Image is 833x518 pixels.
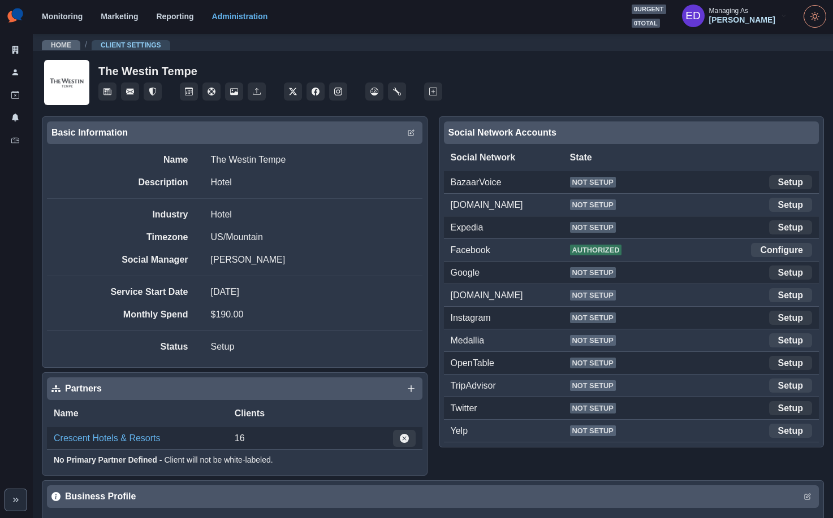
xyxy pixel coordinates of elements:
div: Client will not be white-labeled. [54,450,422,471]
button: Create New Post [424,82,442,101]
a: Notifications [5,108,26,127]
div: Google [451,266,570,280]
a: Crescent Hotels & Resorts [54,432,161,445]
span: Not Setup [570,380,616,391]
p: No Primary Partner Defined - [54,454,162,466]
span: Not Setup [570,222,616,233]
h2: Timezone [103,232,188,242]
span: Authorized [570,245,622,255]
a: Setup [769,401,812,415]
h2: Status [103,341,188,352]
div: Social Network Accounts [448,126,815,140]
button: Content Pool [202,82,221,101]
a: Setup [769,378,812,393]
a: Administration [388,82,406,101]
h2: Social Manager [103,254,188,265]
h2: Service Start Date [103,286,188,297]
nav: breadcrumb [42,39,170,51]
div: OpenTable [451,356,570,370]
a: Setup [769,220,812,234]
button: Edit [393,430,416,447]
button: Uploads [248,82,266,101]
button: Add [404,382,418,395]
a: Clients [5,41,26,59]
h2: Industry [103,209,188,220]
a: Client Settings [101,41,161,49]
a: Setup [769,424,812,438]
span: Not Setup [570,199,616,210]
p: [PERSON_NAME] [211,253,286,267]
a: Marketing [101,12,138,21]
span: Not Setup [570,403,616,413]
div: BazaarVoice [451,176,570,189]
button: Media Library [225,82,243,101]
div: State [570,151,691,164]
p: The Westin Tempe [211,153,286,167]
div: Instagram [451,311,570,325]
a: Setup [769,356,812,370]
div: Clients [235,407,325,420]
button: Managing As[PERSON_NAME] [673,5,797,27]
button: Edit [404,126,418,140]
div: Yelp [451,424,570,438]
span: 0 urgent [632,5,666,14]
button: Dashboard [365,82,383,101]
a: Administration [212,12,268,21]
button: Messages [121,82,139,101]
button: Post Schedule [180,82,198,101]
p: [DATE] [211,285,239,299]
button: Reviews [144,82,162,101]
div: Social Network [451,151,570,164]
span: Not Setup [570,358,616,368]
img: 103415139133421 [44,60,89,105]
a: Setup [769,175,812,189]
a: Draft Posts [5,86,26,104]
span: Not Setup [570,425,616,436]
h2: Description [103,177,188,188]
button: Twitter [284,82,302,101]
span: Not Setup [570,335,616,346]
div: Name [54,407,235,420]
span: / [85,39,87,51]
div: Basic Information [51,126,418,140]
a: Setup [769,265,812,280]
span: Not Setup [570,312,616,323]
div: Managing As [709,7,748,15]
div: [DOMAIN_NAME] [451,289,570,302]
a: Home [51,41,71,49]
a: Reporting [156,12,193,21]
div: Facebook [451,243,570,257]
p: Hotel [211,208,232,221]
div: Twitter [451,402,570,415]
div: [DOMAIN_NAME] [451,198,570,212]
div: Business Profile [51,490,814,503]
button: Instagram [329,82,347,101]
a: Monitoring [42,12,83,21]
div: Expedia [451,221,570,234]
button: Toggle Mode [804,5,826,28]
a: Setup [769,311,812,325]
span: Not Setup [570,177,616,188]
div: [PERSON_NAME] [709,15,775,25]
div: Elizabeth Dempsey [685,2,701,29]
div: Partners [51,382,418,395]
a: Inbox [5,131,26,149]
div: 16 [235,432,393,445]
p: Hotel [211,176,232,189]
button: Stream [98,82,116,101]
a: Setup [769,288,812,302]
a: Facebook [307,82,325,101]
span: 0 total [632,19,660,28]
a: Setup [769,198,812,212]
